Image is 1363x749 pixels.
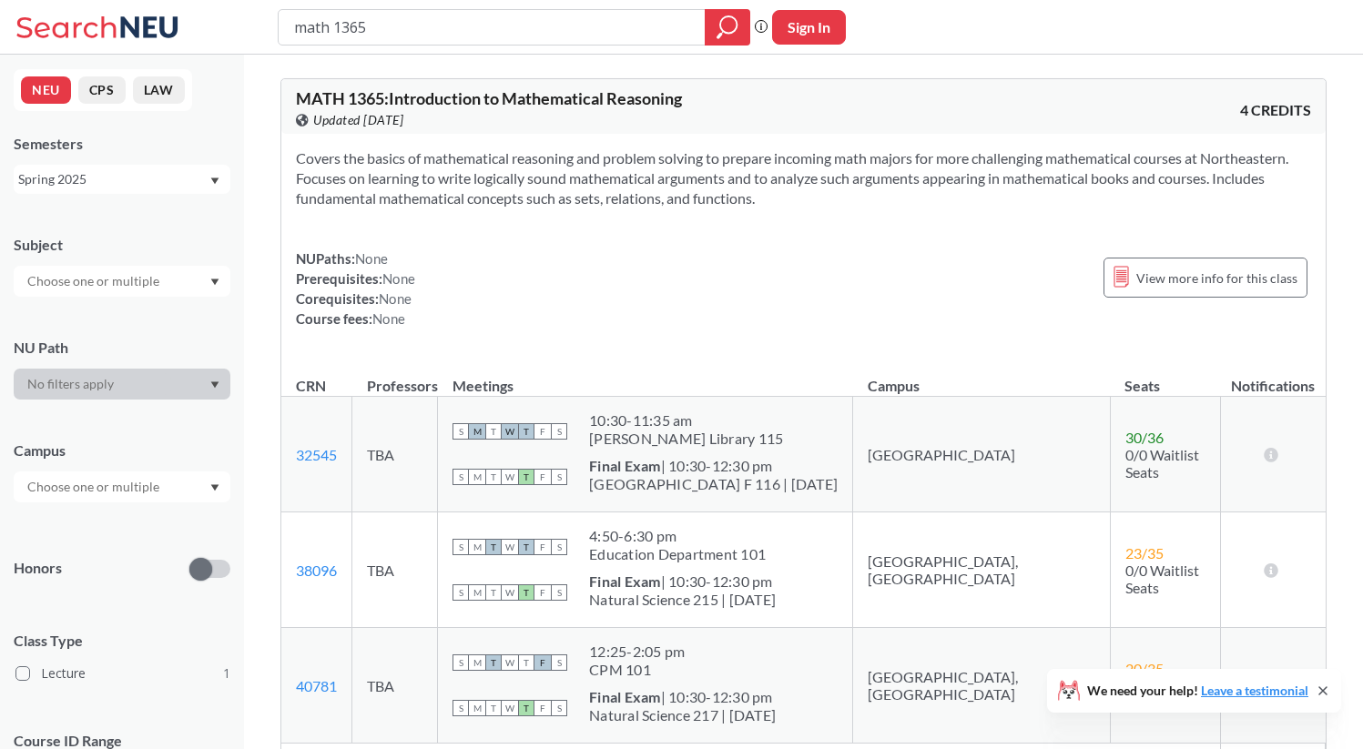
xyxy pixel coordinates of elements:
div: | 10:30-12:30 pm [589,688,776,706]
div: Spring 2025 [18,169,209,189]
span: T [518,423,534,440]
div: Education Department 101 [589,545,766,563]
span: 0/0 Waitlist Seats [1125,562,1199,596]
span: MATH 1365 : Introduction to Mathematical Reasoning [296,88,682,108]
div: Campus [14,440,230,461]
div: Natural Science 217 | [DATE] [589,706,776,724]
span: T [518,700,534,716]
span: T [518,584,534,601]
span: Class Type [14,631,230,651]
span: T [485,469,502,485]
span: None [372,310,405,327]
div: 10:30 - 11:35 am [589,411,783,430]
span: F [534,469,551,485]
span: S [551,423,567,440]
div: Spring 2025Dropdown arrow [14,165,230,194]
div: | 10:30-12:30 pm [589,457,838,475]
div: Semesters [14,134,230,154]
span: F [534,584,551,601]
span: S [551,539,567,555]
div: [GEOGRAPHIC_DATA] F 116 | [DATE] [589,475,838,493]
b: Final Exam [589,572,661,590]
span: 23 / 35 [1125,544,1164,562]
span: We need your help! [1087,684,1308,697]
span: W [502,584,518,601]
td: TBA [352,512,438,628]
th: Campus [853,358,1111,397]
div: Subject [14,235,230,255]
th: Professors [352,358,438,397]
div: CPM 101 [589,661,685,679]
span: M [469,423,485,440]
div: 4:50 - 6:30 pm [589,527,766,545]
span: T [485,539,502,555]
div: Dropdown arrow [14,369,230,400]
svg: Dropdown arrow [210,278,219,286]
label: Lecture [15,662,230,685]
a: Leave a testimonial [1201,683,1308,698]
span: 20 / 35 [1125,660,1164,677]
a: 32545 [296,446,337,463]
td: TBA [352,397,438,512]
div: CRN [296,376,326,396]
div: magnifying glass [705,9,750,46]
span: View more info for this class [1136,267,1297,289]
span: F [534,539,551,555]
span: None [382,270,415,287]
td: [GEOGRAPHIC_DATA], [GEOGRAPHIC_DATA] [853,512,1111,628]
span: S [551,700,567,716]
svg: Dropdown arrow [210,177,219,185]
div: | 10:30-12:30 pm [589,572,776,591]
span: M [469,584,485,601]
span: F [534,423,551,440]
svg: Dropdown arrow [210,484,219,491]
span: S [453,423,469,440]
span: S [453,584,469,601]
b: Final Exam [589,457,661,474]
span: None [379,290,412,307]
span: M [469,469,485,485]
td: [GEOGRAPHIC_DATA], [GEOGRAPHIC_DATA] [853,628,1111,744]
span: 30 / 36 [1125,429,1164,446]
span: W [502,539,518,555]
span: Updated [DATE] [313,110,403,130]
div: [PERSON_NAME] Library 115 [589,430,783,448]
span: 1 [223,663,230,683]
span: S [453,700,469,716]
a: 40781 [296,677,337,694]
span: 0/0 Waitlist Seats [1125,446,1199,481]
div: NUPaths: Prerequisites: Corequisites: Course fees: [296,248,415,329]
th: Seats [1110,358,1220,397]
span: S [551,469,567,485]
span: F [534,654,551,671]
td: TBA [352,628,438,744]
button: Sign In [772,10,846,45]
span: T [518,539,534,555]
div: Natural Science 215 | [DATE] [589,591,776,609]
span: T [485,584,502,601]
button: LAW [133,76,185,104]
span: W [502,700,518,716]
div: 12:25 - 2:05 pm [589,643,685,661]
input: Choose one or multiple [18,476,171,498]
b: Final Exam [589,688,661,705]
svg: Dropdown arrow [210,381,219,389]
span: W [502,654,518,671]
svg: magnifying glass [717,15,738,40]
span: None [355,250,388,267]
span: S [453,469,469,485]
button: CPS [78,76,126,104]
span: S [551,654,567,671]
span: M [469,539,485,555]
span: T [518,654,534,671]
span: M [469,700,485,716]
span: W [502,423,518,440]
button: NEU [21,76,71,104]
div: Dropdown arrow [14,471,230,502]
th: Meetings [438,358,853,397]
section: Covers the basics of mathematical reasoning and problem solving to prepare incoming math majors f... [296,148,1311,208]
span: T [518,469,534,485]
span: S [551,584,567,601]
a: 38096 [296,562,337,579]
span: S [453,654,469,671]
